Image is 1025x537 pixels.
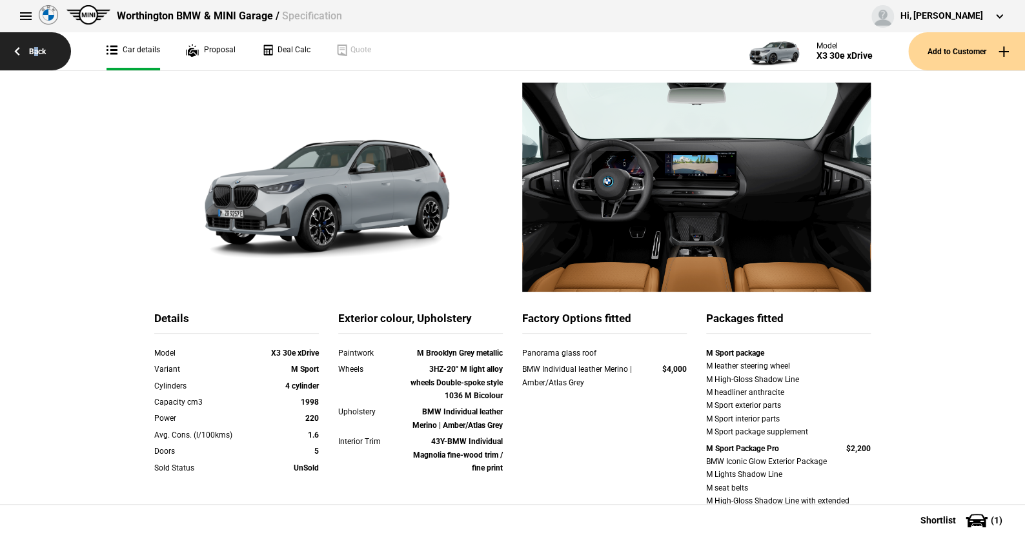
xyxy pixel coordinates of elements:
[154,311,319,334] div: Details
[117,9,341,23] div: Worthington BMW & MINI Garage /
[39,5,58,25] img: bmw.png
[920,516,956,525] span: Shortlist
[338,435,404,448] div: Interior Trim
[308,431,319,440] strong: 1.6
[154,363,253,376] div: Variant
[991,516,1002,525] span: ( 1 )
[706,349,764,358] strong: M Sport package
[417,349,503,358] strong: M Brooklyn Grey metallic
[411,365,503,400] strong: 3HZ-20" M light alloy wheels Double-spoke style 1036 M Bicolour
[338,363,404,376] div: Wheels
[271,349,319,358] strong: X3 30e xDrive
[817,41,873,50] div: Model
[186,32,236,70] a: Proposal
[338,311,503,334] div: Exterior colour, Upholstery
[66,5,110,25] img: mini.png
[154,429,253,441] div: Avg. Cons. (l/100kms)
[900,10,983,23] div: Hi, [PERSON_NAME]
[706,311,871,334] div: Packages fitted
[817,50,873,61] div: X3 30e xDrive
[154,412,253,425] div: Power
[154,396,253,409] div: Capacity cm3
[154,347,253,360] div: Model
[305,414,319,423] strong: 220
[294,463,319,472] strong: UnSold
[522,347,638,360] div: Panorama glass roof
[338,347,404,360] div: Paintwork
[846,444,871,453] strong: $2,200
[412,407,503,429] strong: BMW Individual leather Merino | Amber/Atlas Grey
[154,461,253,474] div: Sold Status
[314,447,319,456] strong: 5
[413,437,503,472] strong: 43Y-BMW Individual Magnolia fine-wood trim / fine print
[285,381,319,390] strong: 4 cylinder
[338,405,404,418] div: Upholstery
[301,398,319,407] strong: 1998
[662,365,687,374] strong: $4,000
[107,32,160,70] a: Car details
[522,363,638,389] div: BMW Individual leather Merino | Amber/Atlas Grey
[281,10,341,22] span: Specification
[154,380,253,392] div: Cylinders
[901,504,1025,536] button: Shortlist(1)
[154,445,253,458] div: Doors
[706,360,871,438] div: M leather steering wheel M High-Gloss Shadow Line M headliner anthracite M Sport exterior parts M...
[522,311,687,334] div: Factory Options fitted
[291,365,319,374] strong: M Sport
[706,444,779,453] strong: M Sport Package Pro
[261,32,310,70] a: Deal Calc
[908,32,1025,70] button: Add to Customer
